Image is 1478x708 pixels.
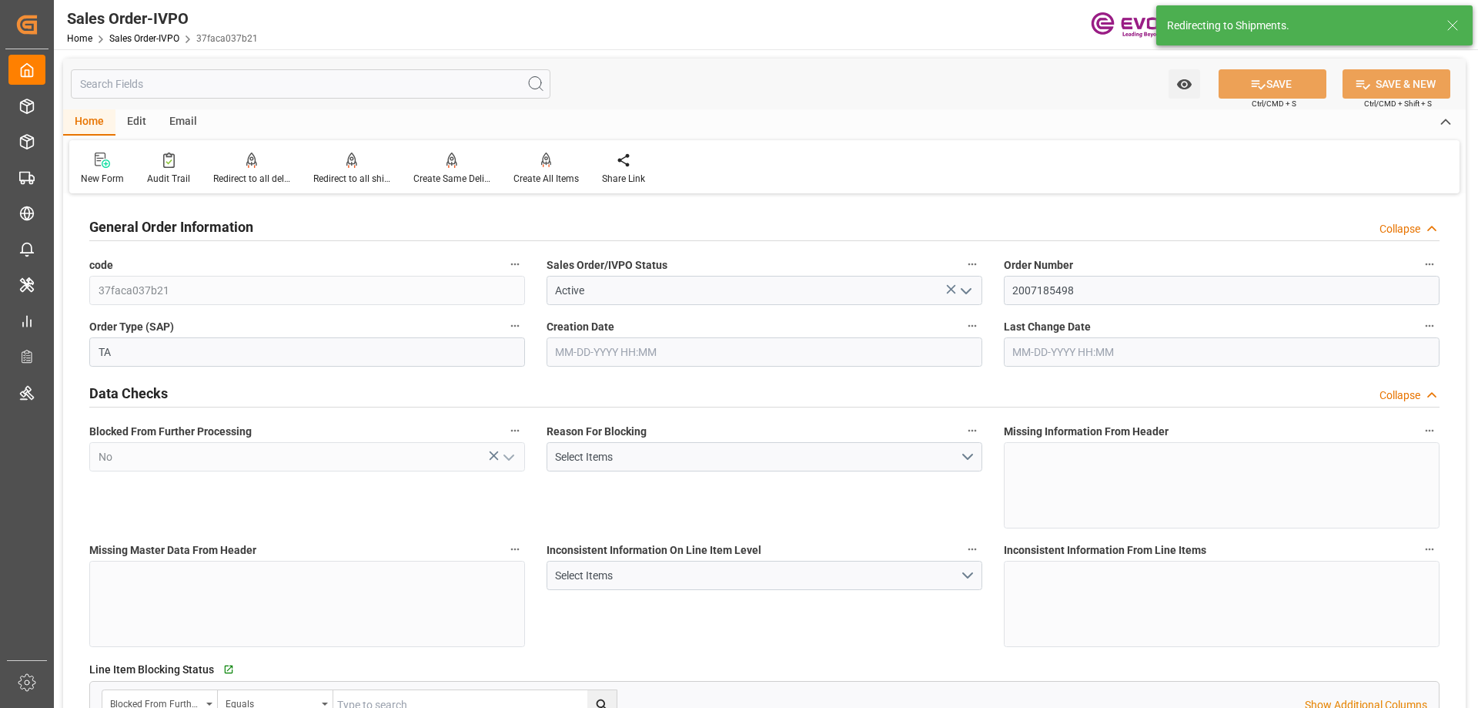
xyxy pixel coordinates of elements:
span: Ctrl/CMD + Shift + S [1364,98,1432,109]
div: Redirect to all shipments [313,172,390,186]
span: Ctrl/CMD + S [1252,98,1296,109]
h2: Data Checks [89,383,168,404]
span: code [89,257,113,273]
span: Line Item Blocking Status [89,662,214,678]
h2: General Order Information [89,216,253,237]
button: Creation Date [962,316,982,336]
div: Create Same Delivery Date [413,172,490,186]
span: Missing Master Data From Header [89,542,256,559]
input: MM-DD-YYYY HH:MM [547,337,982,367]
button: code [505,254,525,274]
span: Order Number [1004,257,1073,273]
div: Select Items [555,568,959,584]
span: Reason For Blocking [547,424,647,440]
div: Create All Items [513,172,579,186]
div: Audit Trail [147,172,190,186]
button: Reason For Blocking [962,421,982,441]
button: Order Number [1419,254,1440,274]
input: MM-DD-YYYY HH:MM [1004,337,1440,367]
div: Redirect to all deliveries [213,172,290,186]
button: SAVE [1219,69,1326,99]
div: New Form [81,172,124,186]
div: Edit [115,109,158,136]
div: Redirecting to Shipments. [1167,18,1432,34]
img: Evonik-brand-mark-Deep-Purple-RGB.jpeg_1700498283.jpeg [1091,12,1191,39]
span: Inconsistent Information On Line Item Level [547,542,761,559]
div: Email [158,109,209,136]
button: open menu [953,279,976,303]
a: Home [67,33,92,44]
button: Sales Order/IVPO Status [962,254,982,274]
span: Last Change Date [1004,319,1091,335]
div: Collapse [1379,221,1420,237]
div: Share Link [602,172,645,186]
input: Search Fields [71,69,550,99]
div: Select Items [555,449,959,465]
span: Blocked From Further Processing [89,424,252,440]
div: Home [63,109,115,136]
a: Sales Order-IVPO [109,33,179,44]
button: Missing Master Data From Header [505,539,525,559]
button: Last Change Date [1419,316,1440,336]
span: Creation Date [547,319,614,335]
button: open menu [496,445,519,469]
button: Inconsistent Information From Line Items [1419,539,1440,559]
span: Missing Information From Header [1004,424,1169,440]
span: Sales Order/IVPO Status [547,257,667,273]
button: Order Type (SAP) [505,316,525,336]
button: SAVE & NEW [1343,69,1450,99]
button: open menu [547,442,982,471]
div: Sales Order-IVPO [67,7,258,30]
button: open menu [1169,69,1200,99]
button: Blocked From Further Processing [505,421,525,441]
button: Inconsistent Information On Line Item Level [962,539,982,559]
span: Inconsistent Information From Line Items [1004,542,1206,559]
div: Collapse [1379,388,1420,404]
span: Order Type (SAP) [89,319,174,335]
button: open menu [547,561,982,590]
button: Missing Information From Header [1419,421,1440,441]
